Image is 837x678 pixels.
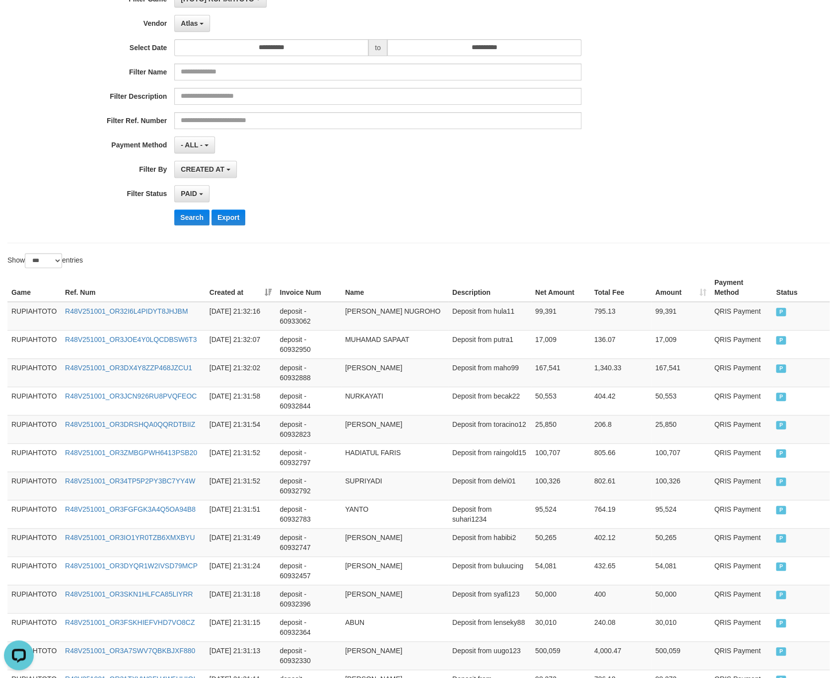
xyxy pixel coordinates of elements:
[206,443,276,472] td: [DATE] 21:31:52
[368,39,387,56] span: to
[341,472,448,500] td: SUPRIYADI
[341,273,448,302] th: Name
[341,585,448,613] td: [PERSON_NAME]
[341,500,448,528] td: YANTO
[651,528,710,556] td: 50,265
[206,641,276,670] td: [DATE] 21:31:13
[7,556,61,585] td: RUPIAHTOTO
[341,528,448,556] td: [PERSON_NAME]
[7,387,61,415] td: RUPIAHTOTO
[276,330,341,358] td: deposit - 60932950
[276,641,341,670] td: deposit - 60932330
[590,641,651,670] td: 4,000.47
[448,641,531,670] td: Deposit from uugo123
[206,556,276,585] td: [DATE] 21:31:24
[590,585,651,613] td: 400
[776,591,786,599] span: PAID
[174,161,237,178] button: CREATED AT
[651,443,710,472] td: 100,707
[174,136,214,153] button: - ALL -
[710,472,772,500] td: QRIS Payment
[448,585,531,613] td: Deposit from syafi123
[448,387,531,415] td: Deposit from becak22
[206,273,276,302] th: Created at: activate to sort column ascending
[7,528,61,556] td: RUPIAHTOTO
[651,415,710,443] td: 25,850
[531,387,590,415] td: 50,553
[181,19,198,27] span: Atlas
[590,500,651,528] td: 764.19
[590,556,651,585] td: 432.65
[531,613,590,641] td: 30,010
[276,387,341,415] td: deposit - 60932844
[206,302,276,331] td: [DATE] 21:32:16
[65,449,197,457] a: R48V251001_OR3ZMBGPWH6413PSB20
[206,585,276,613] td: [DATE] 21:31:18
[206,528,276,556] td: [DATE] 21:31:49
[341,387,448,415] td: NURKAYATI
[276,556,341,585] td: deposit - 60932457
[65,420,195,428] a: R48V251001_OR3DRSHQA0QQRDTBIIZ
[181,165,224,173] span: CREATED AT
[65,477,195,485] a: R48V251001_OR34TP5P2PY3BC7YY4W
[590,273,651,302] th: Total Fee
[341,415,448,443] td: [PERSON_NAME]
[531,556,590,585] td: 54,081
[531,273,590,302] th: Net Amount
[206,387,276,415] td: [DATE] 21:31:58
[206,358,276,387] td: [DATE] 21:32:02
[341,443,448,472] td: HADIATUL FARIS
[448,358,531,387] td: Deposit from maho99
[174,185,209,202] button: PAID
[651,556,710,585] td: 54,081
[590,358,651,387] td: 1,340.33
[531,641,590,670] td: 500,059
[531,472,590,500] td: 100,326
[651,358,710,387] td: 167,541
[206,613,276,641] td: [DATE] 21:31:15
[341,641,448,670] td: [PERSON_NAME]
[531,302,590,331] td: 99,391
[7,472,61,500] td: RUPIAHTOTO
[531,585,590,613] td: 50,000
[341,613,448,641] td: ABUN
[7,253,83,268] label: Show entries
[276,443,341,472] td: deposit - 60932797
[590,472,651,500] td: 802.61
[590,387,651,415] td: 404.42
[710,330,772,358] td: QRIS Payment
[776,364,786,373] span: PAID
[206,330,276,358] td: [DATE] 21:32:07
[531,415,590,443] td: 25,850
[448,415,531,443] td: Deposit from toracino12
[651,387,710,415] td: 50,553
[276,472,341,500] td: deposit - 60932792
[776,308,786,316] span: PAID
[65,505,196,513] a: R48V251001_OR3FGFGK3A4Q5OA94B8
[651,500,710,528] td: 95,524
[448,273,531,302] th: Description
[710,500,772,528] td: QRIS Payment
[276,358,341,387] td: deposit - 60932888
[448,613,531,641] td: Deposit from lenseky88
[65,647,195,655] a: R48V251001_OR3A7SWV7QBKBJXF880
[65,364,192,372] a: R48V251001_OR3DX4Y8ZZP468JZCU1
[710,387,772,415] td: QRIS Payment
[448,330,531,358] td: Deposit from putra1
[531,358,590,387] td: 167,541
[341,358,448,387] td: [PERSON_NAME]
[776,421,786,429] span: PAID
[276,273,341,302] th: Invoice Num
[590,330,651,358] td: 136.07
[65,307,188,315] a: R48V251001_OR32I6L4PIDYT8JHJBM
[651,273,710,302] th: Amount: activate to sort column ascending
[7,358,61,387] td: RUPIAHTOTO
[710,556,772,585] td: QRIS Payment
[276,500,341,528] td: deposit - 60932783
[531,443,590,472] td: 100,707
[448,472,531,500] td: Deposit from delvi01
[276,415,341,443] td: deposit - 60932823
[7,302,61,331] td: RUPIAHTOTO
[341,330,448,358] td: MUHAMAD SAPAAT
[776,393,786,401] span: PAID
